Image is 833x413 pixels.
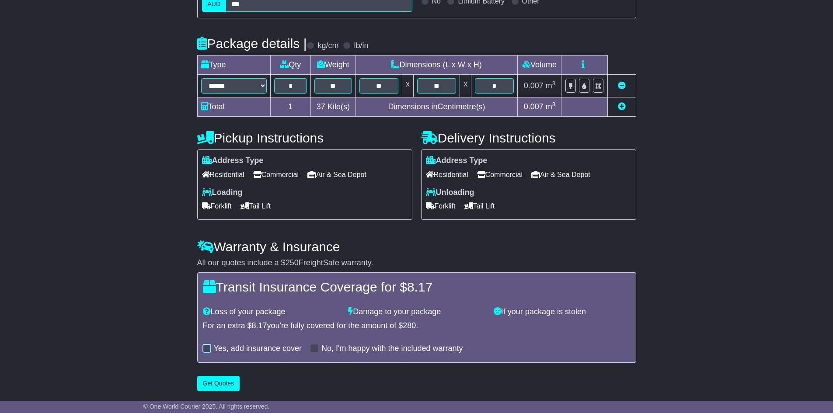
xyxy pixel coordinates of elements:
[552,101,556,108] sup: 3
[197,97,270,117] td: Total
[270,97,311,117] td: 1
[546,81,556,90] span: m
[202,199,232,213] span: Forklift
[202,156,264,166] label: Address Type
[317,41,338,51] label: kg/cm
[197,258,636,268] div: All our quotes include a $ FreightSafe warranty.
[197,239,636,254] h4: Warranty & Insurance
[356,97,518,117] td: Dimensions in Centimetre(s)
[317,102,325,111] span: 37
[464,199,495,213] span: Tail Lift
[307,168,366,181] span: Air & Sea Depot
[197,376,240,391] button: Get Quotes
[531,168,590,181] span: Air & Sea Depot
[618,102,626,111] a: Add new item
[546,102,556,111] span: m
[477,168,523,181] span: Commercial
[252,321,267,330] span: 8.17
[460,75,471,97] td: x
[143,403,270,410] span: © One World Courier 2025. All rights reserved.
[426,188,474,198] label: Unloading
[426,168,468,181] span: Residential
[286,258,299,267] span: 250
[199,307,344,317] div: Loss of your package
[311,97,356,117] td: Kilo(s)
[552,80,556,87] sup: 3
[518,56,561,75] td: Volume
[202,168,244,181] span: Residential
[426,199,456,213] span: Forklift
[344,307,489,317] div: Damage to your package
[203,321,631,331] div: For an extra $ you're fully covered for the amount of $ .
[356,56,518,75] td: Dimensions (L x W x H)
[407,280,432,294] span: 8.17
[240,199,271,213] span: Tail Lift
[354,41,368,51] label: lb/in
[421,131,636,145] h4: Delivery Instructions
[321,344,463,354] label: No, I'm happy with the included warranty
[618,81,626,90] a: Remove this item
[524,102,544,111] span: 0.007
[524,81,544,90] span: 0.007
[489,307,635,317] div: If your package is stolen
[253,168,299,181] span: Commercial
[311,56,356,75] td: Weight
[403,321,416,330] span: 280
[214,344,302,354] label: Yes, add insurance cover
[197,131,412,145] h4: Pickup Instructions
[197,36,307,51] h4: Package details |
[270,56,311,75] td: Qty
[426,156,488,166] label: Address Type
[402,75,413,97] td: x
[203,280,631,294] h4: Transit Insurance Coverage for $
[202,188,243,198] label: Loading
[197,56,270,75] td: Type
